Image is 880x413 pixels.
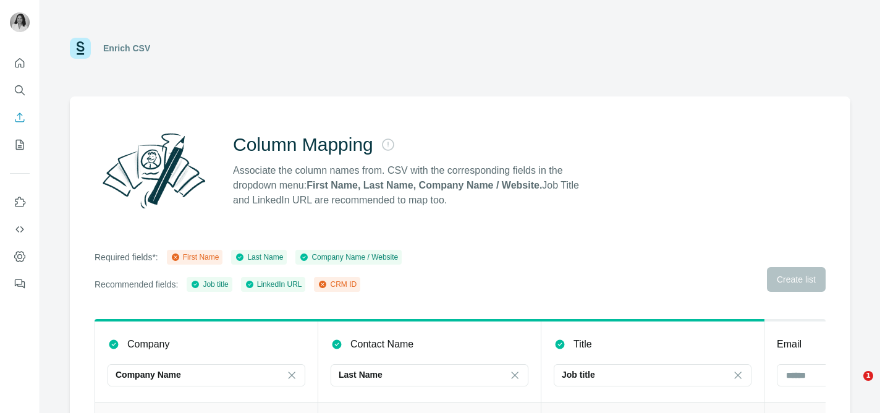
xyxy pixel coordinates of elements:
button: Dashboard [10,245,30,268]
div: Last Name [235,252,283,263]
p: Email [777,337,802,352]
button: Search [10,79,30,101]
p: Required fields*: [95,251,158,263]
span: 1 [863,371,873,381]
img: Avatar [10,12,30,32]
p: Company Name [116,368,181,381]
button: Feedback [10,273,30,295]
img: Surfe Logo [70,38,91,59]
p: Associate the column names from. CSV with the corresponding fields in the dropdown menu: Job Titl... [233,163,590,208]
strong: First Name, Last Name, Company Name / Website. [307,180,542,190]
p: Title [573,337,592,352]
div: Job title [190,279,228,290]
div: Company Name / Website [299,252,398,263]
iframe: Intercom live chat [838,371,868,401]
p: Company [127,337,169,352]
h2: Column Mapping [233,134,373,156]
p: Contact Name [350,337,413,352]
button: Quick start [10,52,30,74]
div: LinkedIn URL [245,279,302,290]
div: CRM ID [318,279,357,290]
p: Recommended fields: [95,278,178,291]
button: Use Surfe API [10,218,30,241]
p: Job title [562,368,595,381]
button: My lists [10,134,30,156]
div: First Name [171,252,219,263]
div: Enrich CSV [103,42,150,54]
button: Enrich CSV [10,106,30,129]
button: Use Surfe on LinkedIn [10,191,30,213]
p: Last Name [339,368,383,381]
img: Surfe Illustration - Column Mapping [95,126,213,215]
